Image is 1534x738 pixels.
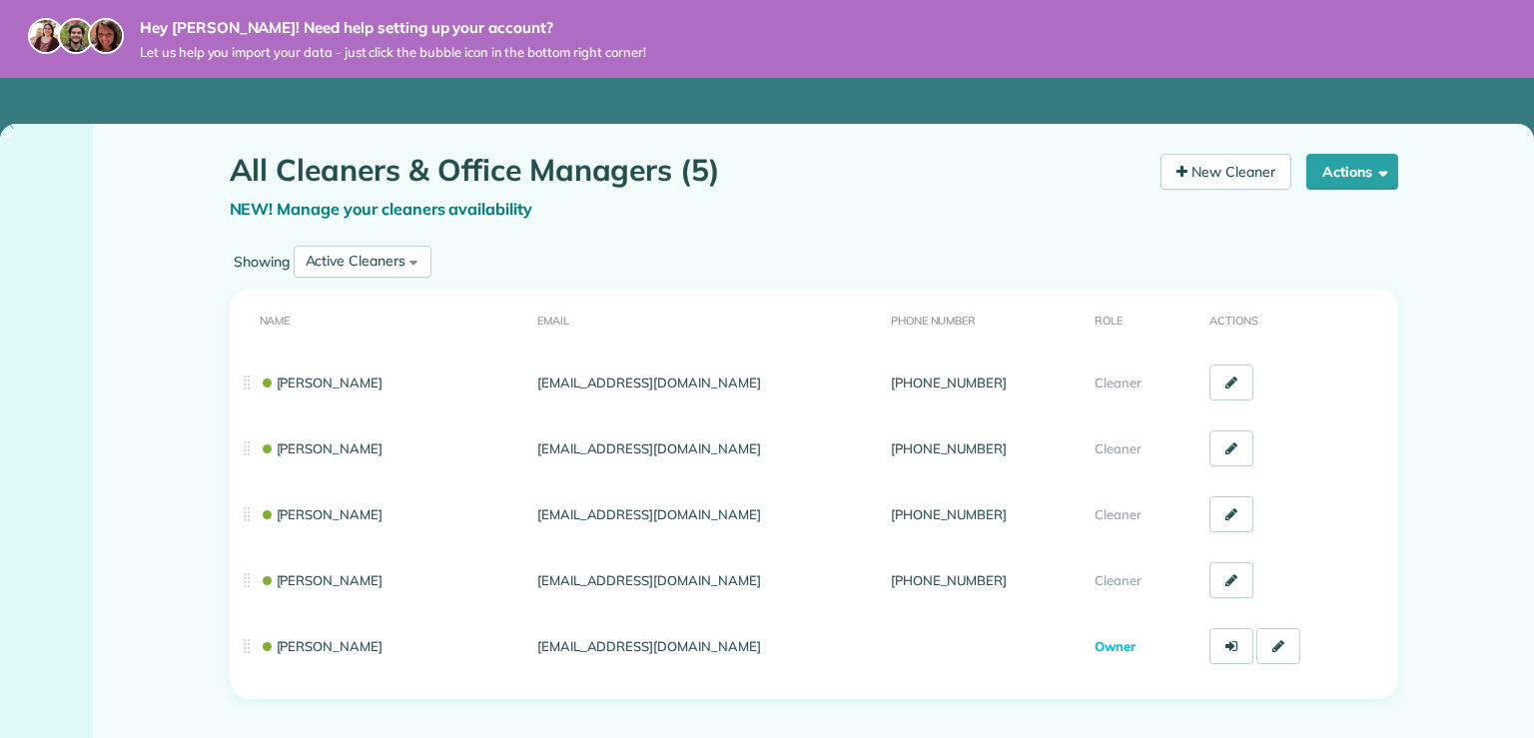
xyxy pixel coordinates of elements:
th: Name [230,289,529,350]
td: [EMAIL_ADDRESS][DOMAIN_NAME] [529,415,883,481]
a: [PHONE_NUMBER] [891,572,1007,588]
h1: All Cleaners & Office Managers (5) [230,154,1147,187]
a: [PHONE_NUMBER] [891,440,1007,456]
a: [PERSON_NAME] [260,572,383,588]
button: Actions [1306,154,1398,190]
th: Email [529,289,883,350]
span: Let us help you import your data - just click the bubble icon in the bottom right corner! [140,44,646,61]
a: [PERSON_NAME] [260,506,383,522]
a: [PERSON_NAME] [260,374,383,390]
td: [EMAIL_ADDRESS][DOMAIN_NAME] [529,350,883,415]
a: NEW! Manage your cleaners availability [230,199,533,219]
img: jorge-587dff0eeaa6aab1f244e6dc62b8924c3b6ad411094392a53c71c6c4a576187d.jpg [58,18,94,54]
th: Role [1087,289,1201,350]
span: Owner [1095,638,1136,654]
span: Cleaner [1095,374,1142,390]
img: michelle-19f622bdf1676172e81f8f8fba1fb50e276960ebfe0243fe18214015130c80e4.jpg [88,18,124,54]
span: Cleaner [1095,506,1142,522]
img: maria-72a9807cf96188c08ef61303f053569d2e2a8a1cde33d635c8a3ac13582a053d.jpg [28,18,64,54]
span: Cleaner [1095,440,1142,456]
th: Phone number [883,289,1088,350]
a: [PERSON_NAME] [260,638,383,654]
strong: Hey [PERSON_NAME]! Need help setting up your account? [140,18,646,38]
th: Actions [1201,289,1397,350]
a: New Cleaner [1160,154,1291,190]
span: Cleaner [1095,572,1142,588]
td: [EMAIL_ADDRESS][DOMAIN_NAME] [529,547,883,613]
td: [EMAIL_ADDRESS][DOMAIN_NAME] [529,613,883,679]
a: [PERSON_NAME] [260,440,383,456]
td: [EMAIL_ADDRESS][DOMAIN_NAME] [529,481,883,547]
div: Active Cleaners [306,251,405,272]
label: Showing [230,252,294,272]
a: [PHONE_NUMBER] [891,374,1007,390]
a: [PHONE_NUMBER] [891,506,1007,522]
